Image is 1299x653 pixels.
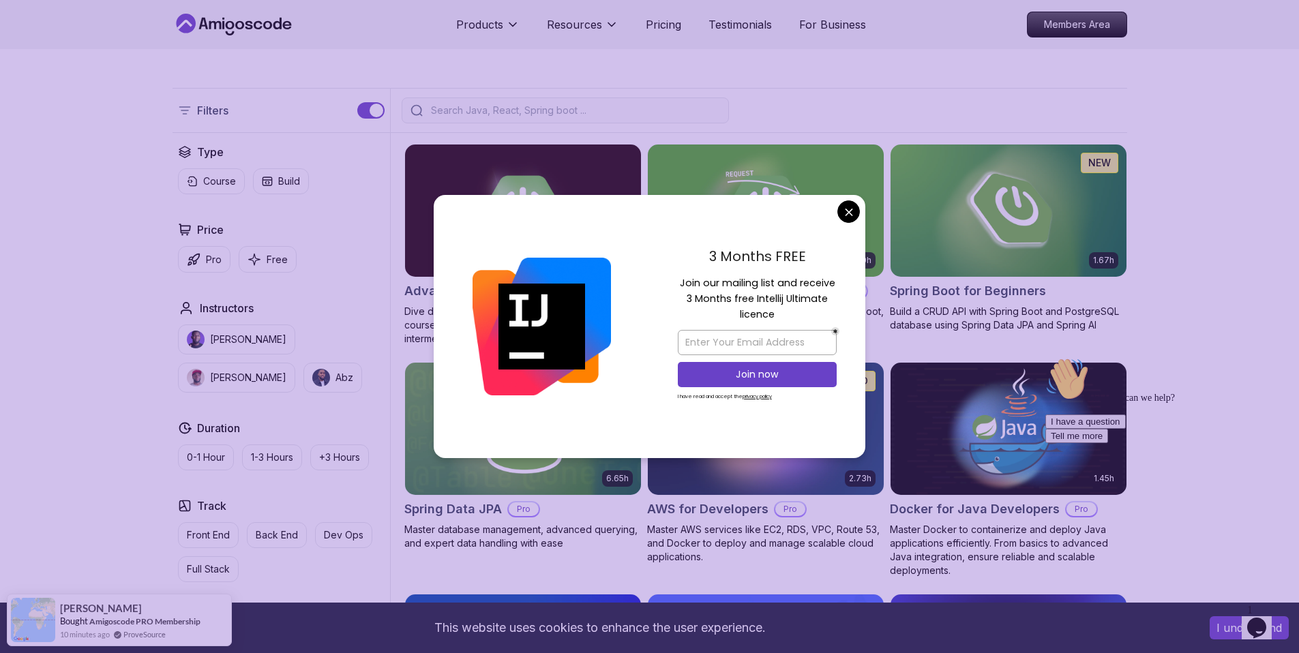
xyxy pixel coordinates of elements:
p: Pro [775,502,805,516]
img: Docker for Java Developers card [891,363,1126,495]
h2: Type [197,144,224,160]
button: +3 Hours [310,444,369,470]
a: AWS for Developers card2.73hJUST RELEASEDAWS for DevelopersProMaster AWS services like EC2, RDS, ... [647,362,884,564]
img: instructor img [187,369,205,386]
a: Spring Boot for Beginners card1.67hNEWSpring Boot for BeginnersBuild a CRUD API with Spring Boot ... [890,144,1127,332]
p: Master AWS services like EC2, RDS, VPC, Route 53, and Docker to deploy and manage scalable cloud ... [647,523,884,564]
button: Front End [178,522,239,548]
h2: Duration [197,420,240,436]
p: 0-1 Hour [187,451,225,464]
p: [PERSON_NAME] [210,371,286,384]
a: ProveSource [123,628,166,640]
button: I have a question [5,63,86,77]
p: Master Docker to containerize and deploy Java applications efficiently. From basics to advanced J... [890,523,1127,577]
p: NEW [1088,156,1111,170]
p: Master database management, advanced querying, and expert data handling with ease [404,523,642,550]
p: Pro [509,502,539,516]
input: Search Java, React, Spring boot ... [428,104,720,117]
p: Members Area [1028,12,1126,37]
p: Full Stack [187,562,230,576]
h2: Instructors [200,300,254,316]
iframe: chat widget [1040,352,1285,592]
button: Resources [547,16,618,44]
button: Accept cookies [1210,616,1289,639]
span: 10 minutes ago [60,628,110,640]
h2: Price [197,222,224,238]
h2: AWS for Developers [647,500,768,519]
button: instructor imgAbz [303,363,362,393]
h2: Spring Data JPA [404,500,502,519]
button: 1-3 Hours [242,444,302,470]
h2: Spring Boot for Beginners [890,282,1046,301]
a: Testimonials [708,16,772,33]
img: Spring Boot for Beginners card [891,145,1126,277]
p: 6.65h [606,473,629,484]
h2: Track [197,498,226,514]
a: Spring Data JPA card6.65hNEWSpring Data JPAProMaster database management, advanced querying, and ... [404,362,642,550]
span: Bought [60,616,88,626]
p: +3 Hours [319,451,360,464]
p: Build a CRUD API with Spring Boot and PostgreSQL database using Spring Data JPA and Spring AI [890,305,1127,332]
img: :wave: [5,5,49,49]
h2: Advanced Spring Boot [404,282,541,301]
button: Build [253,168,309,194]
img: Advanced Spring Boot card [405,145,641,277]
a: Amigoscode PRO Membership [89,616,200,626]
div: 👋Hi! How can we help?I have a questionTell me more [5,5,251,91]
button: instructor img[PERSON_NAME] [178,324,295,354]
button: Tell me more [5,77,68,91]
p: Products [456,16,503,33]
p: Course [203,174,236,188]
span: Hi! How can we help? [5,41,135,51]
a: Members Area [1027,12,1127,37]
p: 1.67h [1093,255,1114,266]
img: instructor img [187,331,205,348]
p: Pro [206,253,222,267]
p: Build [278,174,300,188]
button: Full Stack [178,556,239,582]
p: Abz [335,371,353,384]
a: Docker for Java Developers card1.45hDocker for Java DevelopersProMaster Docker to containerize an... [890,362,1127,577]
button: Course [178,168,245,194]
button: Dev Ops [315,522,372,548]
p: [PERSON_NAME] [210,333,286,346]
h2: Docker for Java Developers [890,500,1060,519]
p: Free [267,253,288,267]
button: Back End [247,522,307,548]
p: 2.73h [849,473,871,484]
p: Dive deep into Spring Boot with our advanced course, designed to take your skills from intermedia... [404,305,642,346]
a: Advanced Spring Boot card5.18hAdvanced Spring BootProDive deep into Spring Boot with our advanced... [404,144,642,346]
p: Dev Ops [324,528,363,542]
p: Resources [547,16,602,33]
a: For Business [799,16,866,33]
a: Pricing [646,16,681,33]
p: 1-3 Hours [251,451,293,464]
div: This website uses cookies to enhance the user experience. [10,613,1189,643]
button: instructor img[PERSON_NAME] [178,363,295,393]
p: Back End [256,528,298,542]
button: Free [239,246,297,273]
img: Building APIs with Spring Boot card [648,145,884,277]
button: Pro [178,246,230,273]
a: Building APIs with Spring Boot card3.30hBuilding APIs with Spring BootProLearn to build robust, s... [647,144,884,346]
img: Spring Data JPA card [405,363,641,495]
img: instructor img [312,369,330,386]
iframe: chat widget [1242,598,1285,639]
span: [PERSON_NAME] [60,603,142,614]
p: Filters [197,102,228,119]
button: Products [456,16,520,44]
img: provesource social proof notification image [11,598,55,642]
button: 0-1 Hour [178,444,234,470]
p: Front End [187,528,230,542]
